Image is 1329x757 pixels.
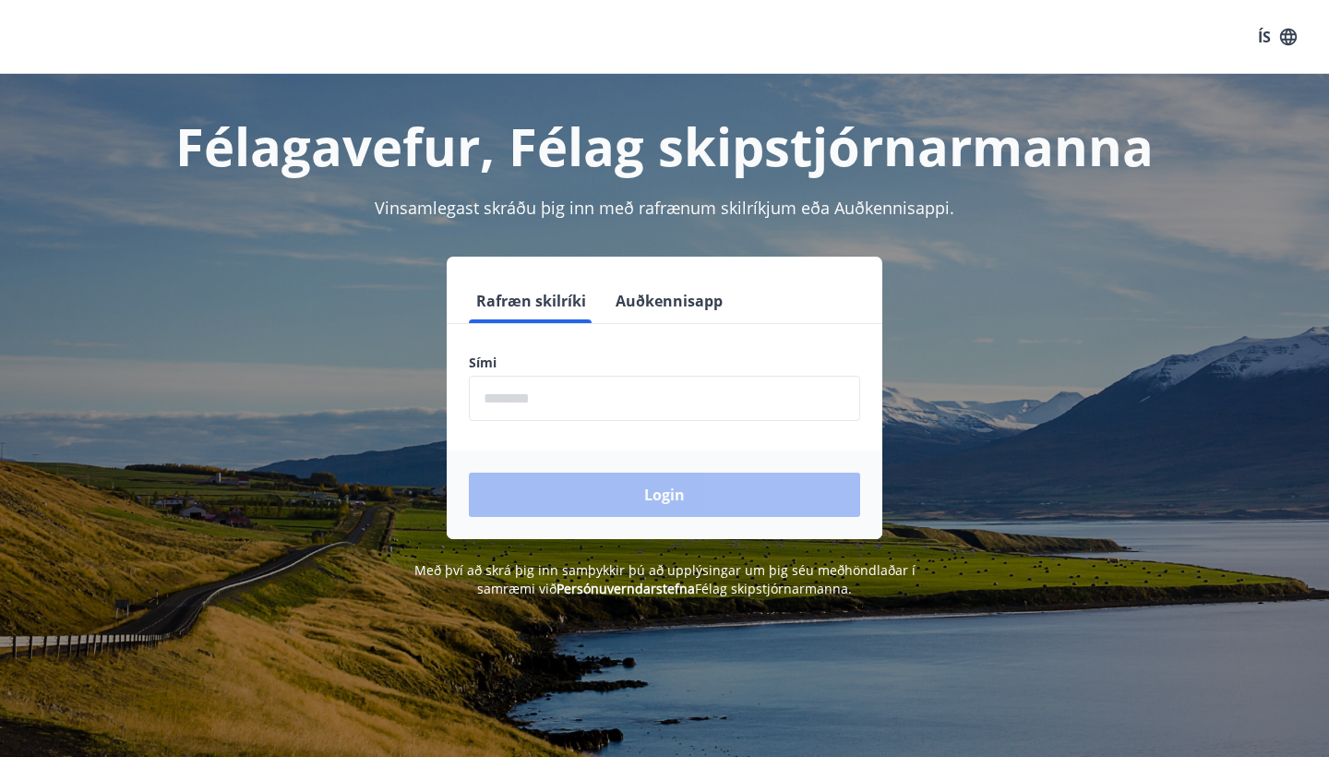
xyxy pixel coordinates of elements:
a: Persónuverndarstefna [557,580,695,597]
button: ÍS [1248,20,1307,54]
h1: Félagavefur, Félag skipstjórnarmanna [22,111,1307,181]
label: Sími [469,354,860,372]
span: Vinsamlegast skráðu þig inn með rafrænum skilríkjum eða Auðkennisappi. [375,197,954,219]
button: Auðkennisapp [608,279,730,323]
span: Með því að skrá þig inn samþykkir þú að upplýsingar um þig séu meðhöndlaðar í samræmi við Félag s... [414,561,916,597]
button: Rafræn skilríki [469,279,593,323]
